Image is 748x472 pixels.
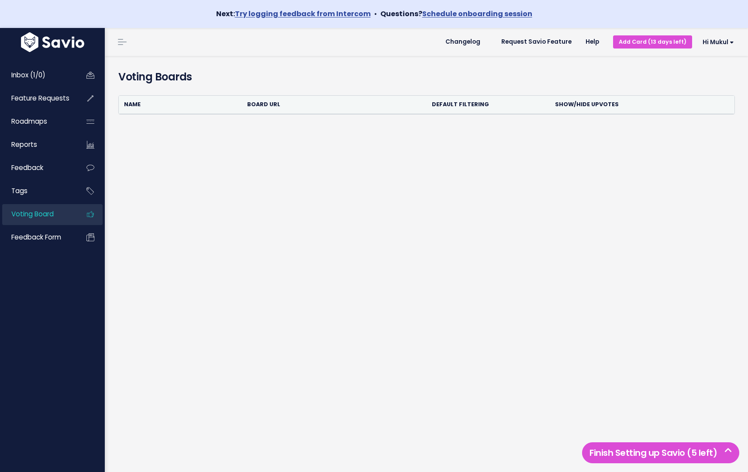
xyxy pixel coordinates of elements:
[550,96,673,114] th: Show/Hide Upvotes
[494,35,579,49] a: Request Savio Feature
[613,35,692,48] a: Add Card (13 days left)
[242,96,427,114] th: Board URL
[11,140,37,149] span: Reports
[11,233,61,242] span: Feedback form
[2,65,72,85] a: Inbox (1/0)
[119,96,242,114] th: Name
[2,227,72,247] a: Feedback form
[703,39,734,45] span: Hi Mukul
[11,117,47,126] span: Roadmaps
[11,209,54,219] span: Voting Board
[374,9,377,19] span: •
[427,96,550,114] th: Default Filtering
[11,70,45,80] span: Inbox (1/0)
[2,181,72,201] a: Tags
[380,9,532,19] strong: Questions?
[2,111,72,132] a: Roadmaps
[235,9,371,19] a: Try logging feedback from Intercom
[422,9,532,19] a: Schedule onboarding session
[586,446,735,459] h5: Finish Setting up Savio (5 left)
[2,135,72,155] a: Reports
[2,88,72,108] a: Feature Requests
[2,158,72,178] a: Feedback
[11,186,28,195] span: Tags
[11,94,69,103] span: Feature Requests
[2,204,72,224] a: Voting Board
[118,69,315,85] h4: Voting Boards
[692,35,741,49] a: Hi Mukul
[445,39,480,45] span: Changelog
[11,163,43,172] span: Feedback
[216,9,371,19] strong: Next:
[19,32,86,52] img: logo-white.9d6f32f41409.svg
[579,35,606,49] a: Help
